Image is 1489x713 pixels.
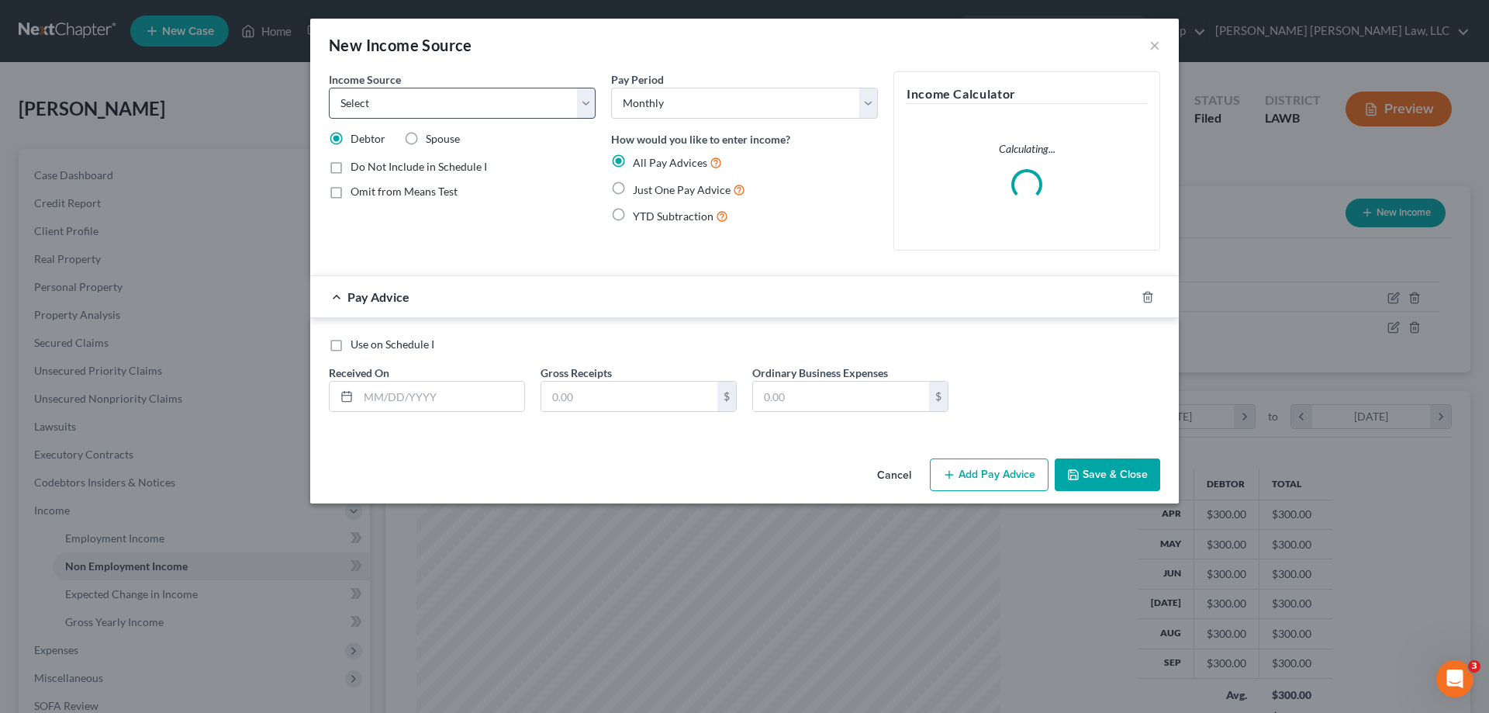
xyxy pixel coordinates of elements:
div: $ [929,382,948,411]
span: All Pay Advices [633,156,707,169]
iframe: Intercom live chat [1436,660,1473,697]
div: $ [717,382,736,411]
h5: Income Calculator [907,85,1147,104]
button: Cancel [865,460,924,491]
label: Gross Receipts [541,365,612,381]
span: Just One Pay Advice [633,183,731,196]
span: Do Not Include in Schedule I [351,160,487,173]
label: Pay Period [611,71,664,88]
span: Income Source [329,73,401,86]
input: 0.00 [753,382,929,411]
label: Ordinary Business Expenses [752,365,888,381]
span: Pay Advice [347,289,409,304]
span: YTD Subtraction [633,209,713,223]
span: Use on Schedule I [351,337,434,351]
button: Add Pay Advice [930,459,1049,491]
input: 0.00 [541,382,717,411]
span: Omit from Means Test [351,185,458,198]
button: × [1149,36,1160,54]
span: Received On [329,366,389,379]
button: Save & Close [1055,459,1160,491]
input: MM/DD/YYYY [358,382,524,411]
span: Spouse [426,132,460,145]
span: Debtor [351,132,385,145]
div: New Income Source [329,34,472,56]
p: Calculating... [907,141,1147,157]
label: How would you like to enter income? [611,131,790,147]
span: 3 [1468,660,1480,673]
